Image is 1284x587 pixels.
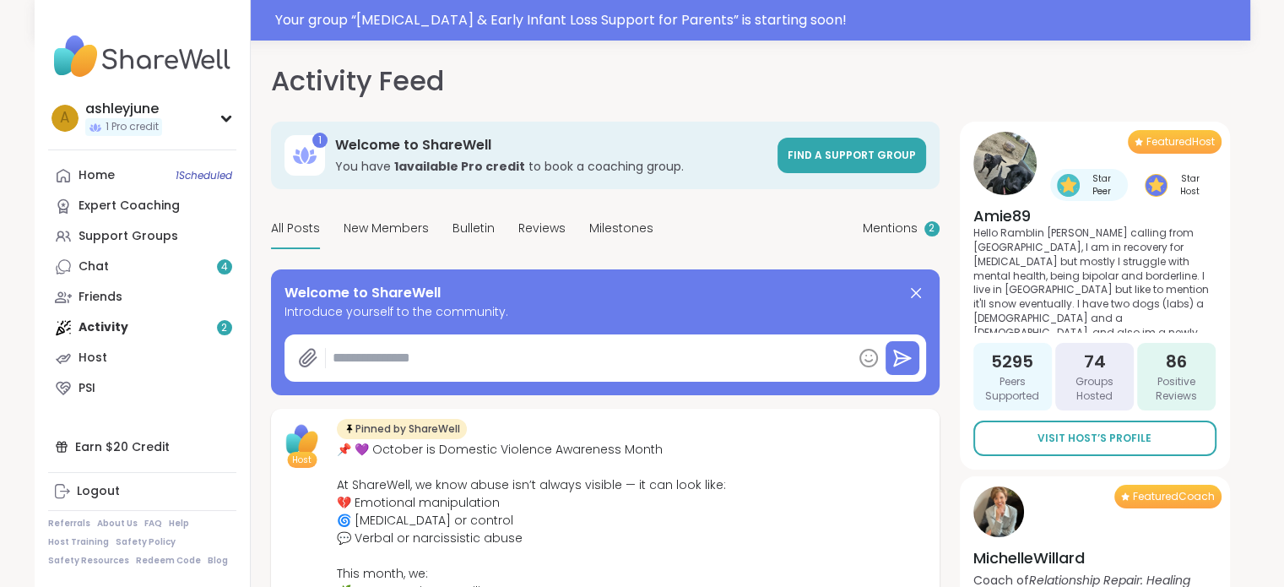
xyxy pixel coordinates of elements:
a: Host [48,343,236,373]
img: Star Host [1145,174,1168,197]
h3: Welcome to ShareWell [335,136,767,155]
span: All Posts [271,220,320,237]
span: Mentions [863,220,918,237]
div: Your group “ [MEDICAL_DATA] & Early Infant Loss Support for Parents ” is starting soon! [275,10,1240,30]
img: MichelleWillard [973,486,1024,537]
span: Bulletin [452,220,495,237]
div: Friends [79,289,122,306]
a: Chat4 [48,252,236,282]
span: 86 [1166,350,1187,373]
span: 74 [1083,350,1105,373]
a: Home1Scheduled [48,160,236,191]
a: Host Training [48,536,109,548]
div: Home [79,167,115,184]
div: Chat [79,258,109,275]
span: Host [292,454,312,466]
span: Reviews [518,220,566,237]
a: FAQ [144,518,162,530]
div: Expert Coaching [79,198,180,215]
a: Support Groups [48,221,236,252]
h4: Amie89 [973,205,1216,226]
span: Welcome to ShareWell [284,283,441,303]
a: PSI [48,373,236,404]
h4: MichelleWillard [973,547,1216,568]
span: 1 Scheduled [176,169,232,182]
div: 1 [312,133,328,148]
img: Amie89 [973,132,1037,195]
a: Redeem Code [136,555,201,567]
a: Help [169,518,189,530]
p: Hello Ramblin [PERSON_NAME] calling from [GEOGRAPHIC_DATA], I am in recovery for [MEDICAL_DATA] b... [973,226,1216,333]
span: 1 Pro credit [106,120,159,134]
a: Safety Resources [48,555,129,567]
a: Blog [208,555,228,567]
a: Find a support group [777,138,926,173]
span: Featured Coach [1133,490,1215,503]
div: Host [79,350,107,367]
img: ShareWell Nav Logo [48,27,236,86]
span: 2 [929,221,935,236]
span: Featured Host [1146,135,1215,149]
b: 1 available Pro credit [394,158,525,175]
div: Pinned by ShareWell [337,419,467,439]
div: Logout [77,483,120,500]
div: Support Groups [79,228,178,245]
span: Milestones [589,220,653,237]
img: Star Peer [1057,174,1080,197]
span: Positive Reviews [1144,375,1209,404]
div: Earn $20 Credit [48,432,236,462]
span: 4 [221,260,228,274]
span: Star Host [1171,172,1210,198]
span: Star Peer [1083,172,1121,198]
h1: Activity Feed [271,61,444,101]
div: ashleyjune [85,100,162,118]
a: About Us [97,518,138,530]
div: PSI [79,380,95,397]
span: 5295 [991,350,1033,373]
h3: You have to book a coaching group. [335,158,767,175]
span: Peers Supported [980,375,1045,404]
img: ShareWell [281,419,323,461]
span: Groups Hosted [1062,375,1127,404]
a: Expert Coaching [48,191,236,221]
a: Referrals [48,518,90,530]
a: Friends [48,282,236,313]
a: Visit Host’s Profile [973,421,1216,456]
a: Safety Policy [116,536,176,548]
span: Find a support group [788,148,916,162]
span: New Members [344,220,429,237]
a: Logout [48,476,236,507]
span: Introduce yourself to the community. [284,303,926,321]
span: Visit Host’s Profile [1037,431,1151,446]
span: a [60,107,69,129]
